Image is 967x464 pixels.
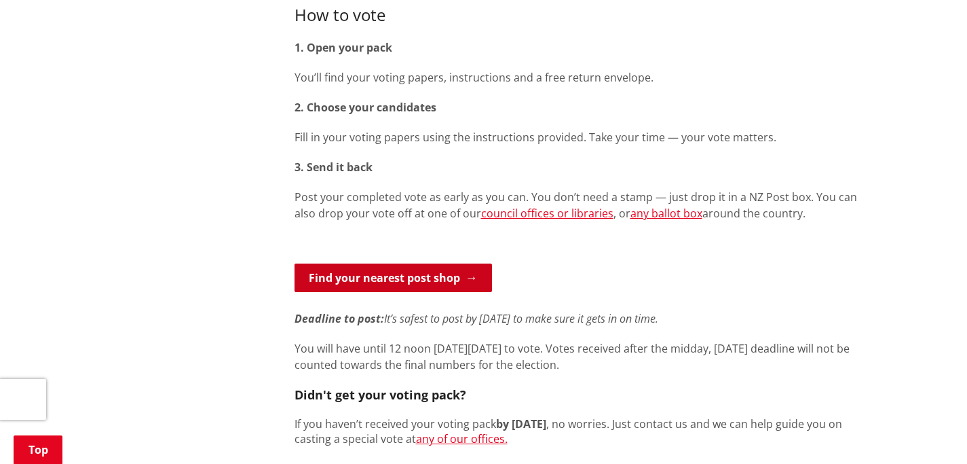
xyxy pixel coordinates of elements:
[384,311,658,326] em: It’s safest to post by [DATE] to make sure it gets in on time.
[295,70,653,85] span: You’ll find your voting papers, instructions and a free return envelope.
[295,340,873,373] p: You will have until 12 noon [DATE][DATE] to vote. Votes received after the midday, [DATE] deadlin...
[295,40,392,55] strong: 1. Open your pack
[295,387,466,403] strong: Didn't get your voting pack?
[496,416,546,431] strong: by [DATE]
[295,100,436,115] strong: 2. Choose your candidates
[295,264,492,292] a: Find your nearest post shop
[630,206,702,221] a: any ballot box
[905,407,953,456] iframe: Messenger Launcher
[416,431,508,446] a: any of our offices.
[295,189,873,221] p: Post your completed vote as early as you can. You don’t need a stamp — just drop it in a NZ Post ...
[14,435,62,464] a: Top
[295,416,873,446] p: If you haven’t received your voting pack , no worries. Just contact us and we can help guide you ...
[295,3,873,26] h3: How to vote
[295,160,373,175] strong: 3. Send it back
[295,129,873,145] p: Fill in your voting papers using the instructions provided. Take your time — your vote matters.
[481,206,613,221] a: council offices or libraries
[295,311,384,326] em: Deadline to post:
